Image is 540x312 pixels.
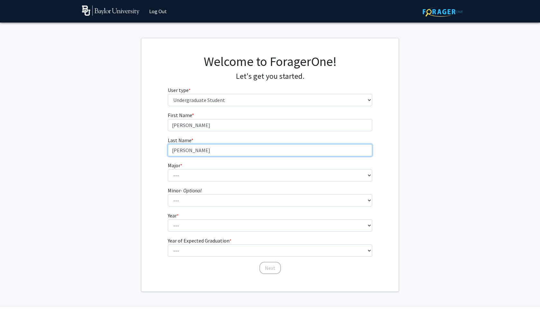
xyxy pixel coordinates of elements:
label: Year of Expected Graduation [168,237,231,244]
span: First Name [168,112,192,118]
label: User type [168,86,191,94]
label: Minor [168,187,202,194]
label: Major [168,161,182,169]
img: ForagerOne Logo [423,7,463,17]
img: Baylor University Logo [82,5,139,16]
button: Next [259,262,281,274]
h4: Let's get you started. [168,72,373,81]
iframe: Chat [5,283,27,307]
i: - Optional [181,187,202,194]
span: Last Name [168,137,191,143]
label: Year [168,212,179,219]
h1: Welcome to ForagerOne! [168,54,373,69]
